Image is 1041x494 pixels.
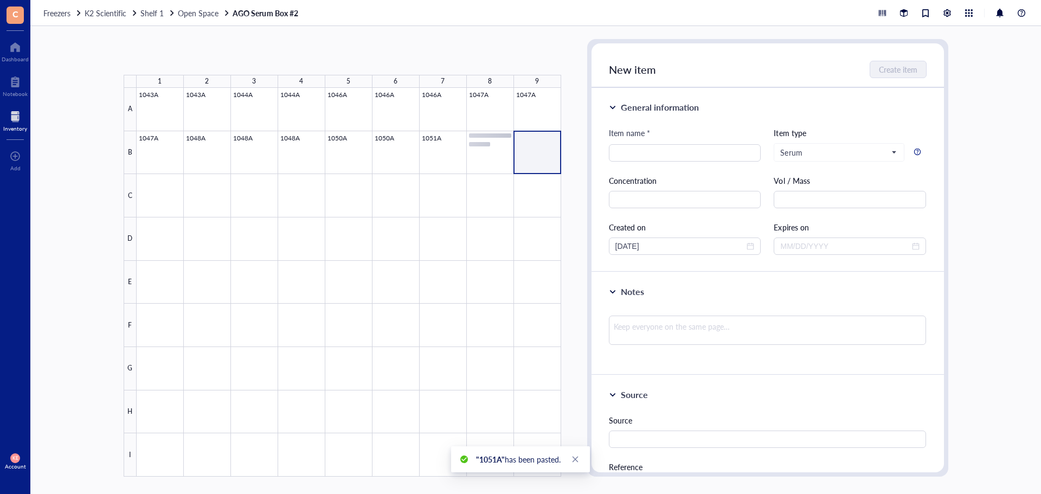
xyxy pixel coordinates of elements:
div: 8 [488,74,492,88]
a: K2 Scientific [85,8,138,18]
span: Open Space [178,8,219,18]
span: Freezers [43,8,70,18]
div: General information [621,101,699,114]
div: 2 [205,74,209,88]
div: Account [5,463,26,470]
span: has been pasted. [476,454,561,465]
a: Dashboard [2,39,29,62]
div: 1 [158,74,162,88]
div: Inventory [3,125,27,132]
a: Inventory [3,108,27,132]
div: 4 [299,74,303,88]
span: KE [12,455,18,461]
a: Notebook [3,73,28,97]
a: AGO Serum Box #2 [233,8,300,18]
div: F [124,304,137,347]
input: MM/DD/YYYY [615,240,745,252]
div: Created on [609,221,761,233]
div: Expires on [774,221,926,233]
a: Shelf 1Open Space [140,8,230,18]
div: Vol / Mass [774,175,926,187]
span: Serum [780,147,896,157]
div: Notes [621,285,644,298]
button: Create item [870,61,927,78]
div: G [124,347,137,390]
div: 6 [394,74,397,88]
div: C [124,174,137,217]
div: A [124,88,137,131]
div: Dashboard [2,56,29,62]
b: "1051A" [476,454,505,465]
span: K2 Scientific [85,8,126,18]
div: D [124,217,137,261]
a: Freezers [43,8,82,18]
div: 3 [252,74,256,88]
div: I [124,433,137,477]
a: Close [569,453,581,465]
span: C [12,7,18,21]
div: Source [621,388,648,401]
span: close [571,455,579,463]
input: MM/DD/YYYY [780,240,910,252]
div: 7 [441,74,445,88]
div: Item name [609,127,650,139]
div: Reference [609,461,927,473]
div: E [124,261,137,304]
div: Concentration [609,175,761,187]
div: 5 [346,74,350,88]
span: Shelf 1 [140,8,164,18]
div: Add [10,165,21,171]
div: Source [609,414,927,426]
div: 9 [535,74,539,88]
div: H [124,390,137,434]
span: New item [609,62,656,77]
div: Notebook [3,91,28,97]
div: B [124,131,137,175]
div: Item type [774,127,926,139]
